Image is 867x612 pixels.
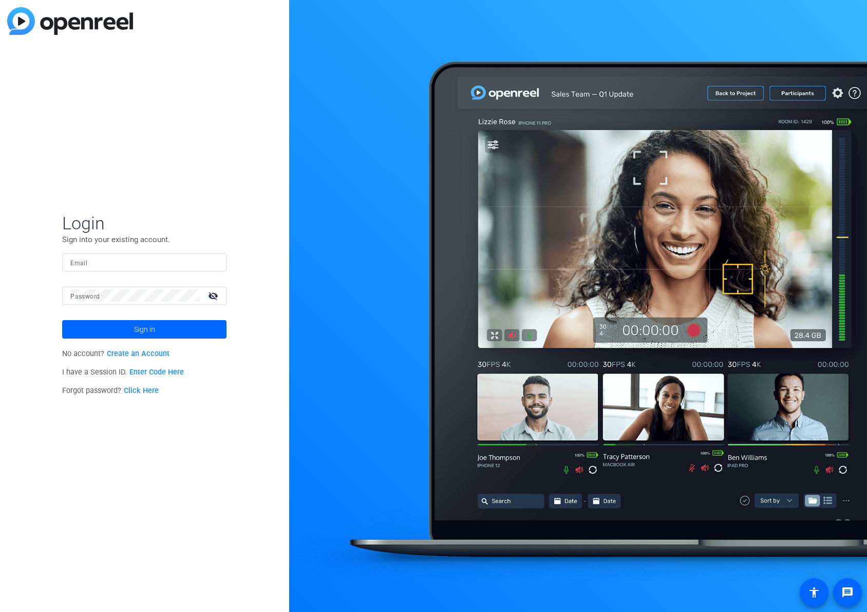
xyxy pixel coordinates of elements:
mat-icon: visibility_off [202,288,227,303]
mat-label: Email [70,260,87,267]
img: blue-gradient.svg [7,7,133,35]
button: Sign in [62,320,227,339]
mat-label: Password [70,293,100,300]
span: I have a Session ID. [62,368,184,377]
span: No account? [62,349,169,358]
a: Click Here [124,386,159,395]
a: Create an Account [107,349,169,358]
span: Forgot password? [62,386,159,395]
input: Enter Email Address [70,256,218,268]
mat-icon: message [841,586,854,599]
mat-icon: accessibility [808,586,820,599]
span: Sign in [134,317,155,342]
p: Sign into your existing account. [62,234,227,245]
span: Login [62,212,227,234]
a: Enter Code Here [129,368,184,377]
